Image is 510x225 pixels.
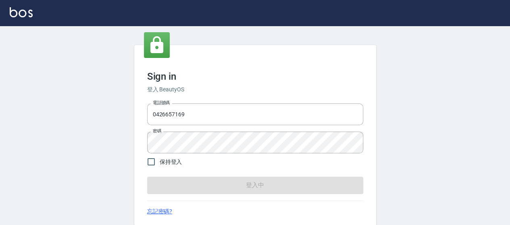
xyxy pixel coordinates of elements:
[153,100,170,106] label: 電話號碼
[147,85,363,94] h6: 登入 BeautyOS
[153,128,161,134] label: 密碼
[160,158,182,166] span: 保持登入
[147,71,363,82] h3: Sign in
[10,7,33,17] img: Logo
[147,207,173,216] a: 忘記密碼?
